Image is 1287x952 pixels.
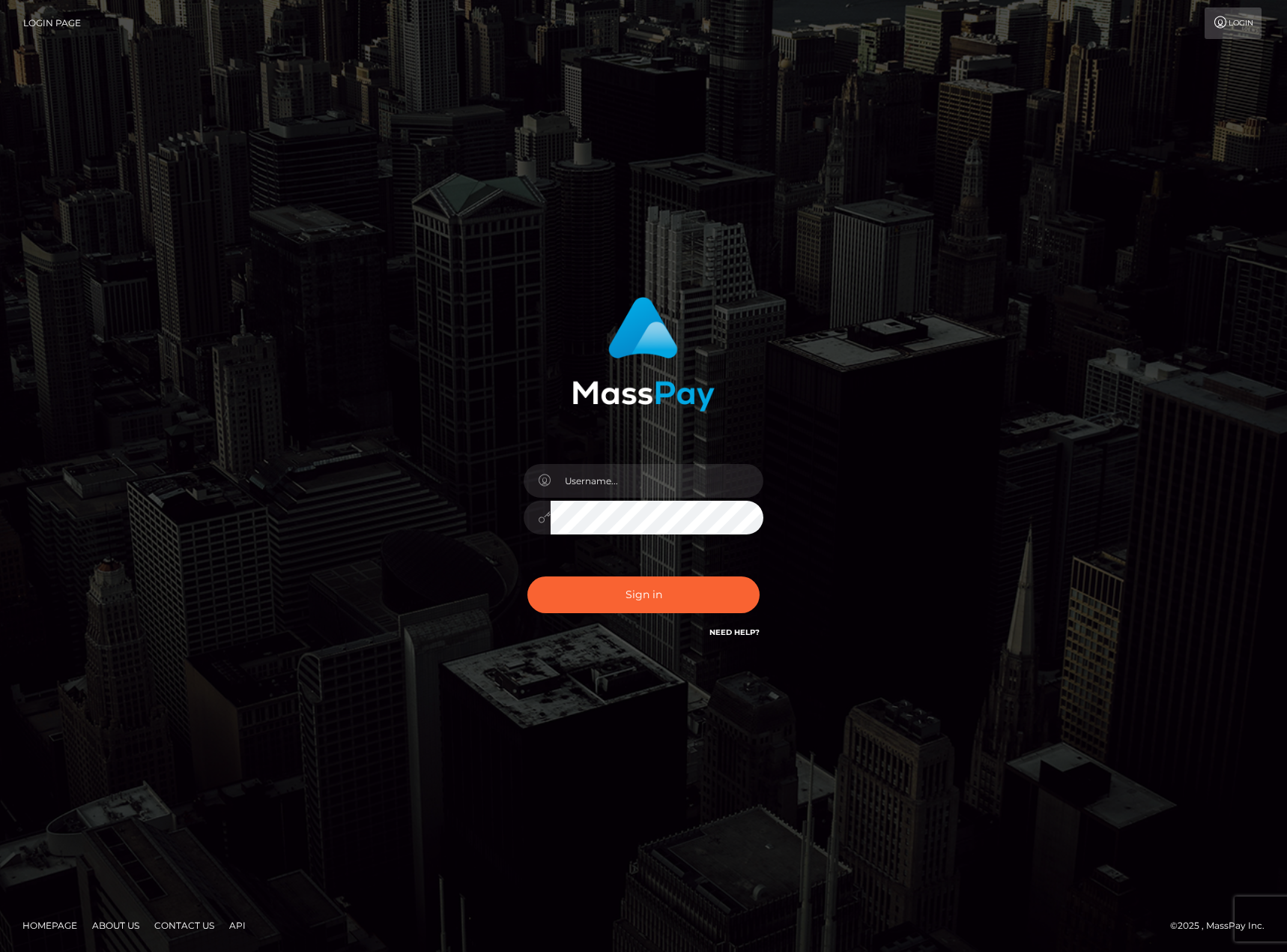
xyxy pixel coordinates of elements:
[572,297,715,412] img: MassPay Login
[1170,918,1276,934] div: © 2025 , MassPay Inc.
[86,914,145,937] a: About Us
[223,914,252,937] a: API
[551,464,763,498] input: Username...
[23,7,81,39] a: Login Page
[1205,7,1262,39] a: Login
[527,576,760,613] button: Sign in
[709,627,760,637] a: Need Help?
[148,914,220,937] a: Contact Us
[16,914,83,937] a: Homepage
